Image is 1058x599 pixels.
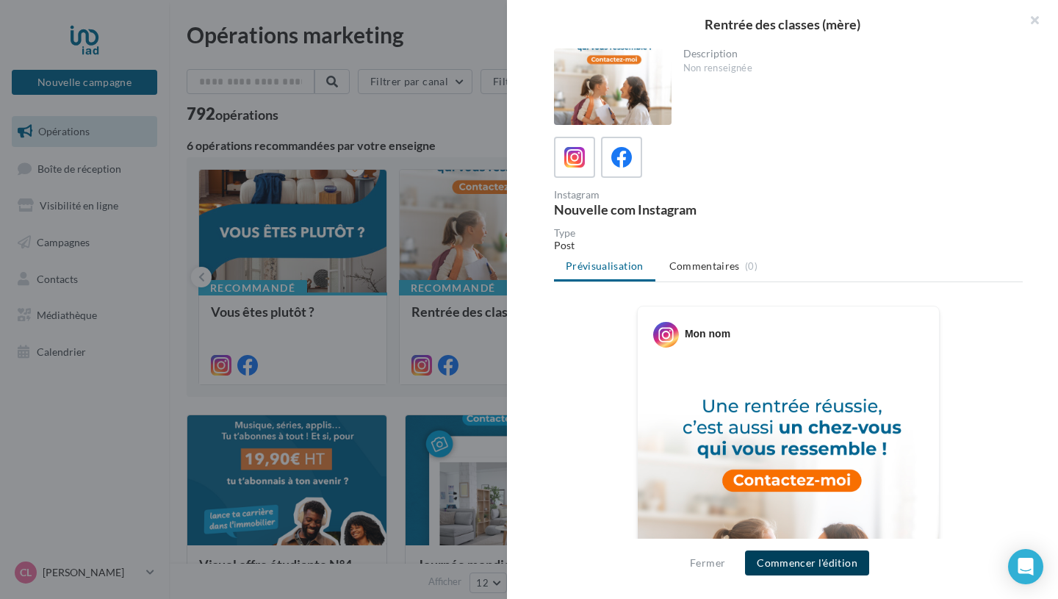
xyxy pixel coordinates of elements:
div: Open Intercom Messenger [1008,549,1043,584]
div: Non renseignée [683,62,1012,75]
div: Rentrée des classes (mère) [530,18,1034,31]
div: Post [554,238,1023,253]
div: Instagram [554,190,782,200]
div: Description [683,49,1012,59]
span: Commentaires [669,259,740,273]
button: Fermer [684,554,731,572]
button: Commencer l'édition [745,550,869,575]
span: (0) [745,260,757,272]
div: Type [554,228,1023,238]
div: Nouvelle com Instagram [554,203,782,216]
div: Mon nom [685,326,730,341]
